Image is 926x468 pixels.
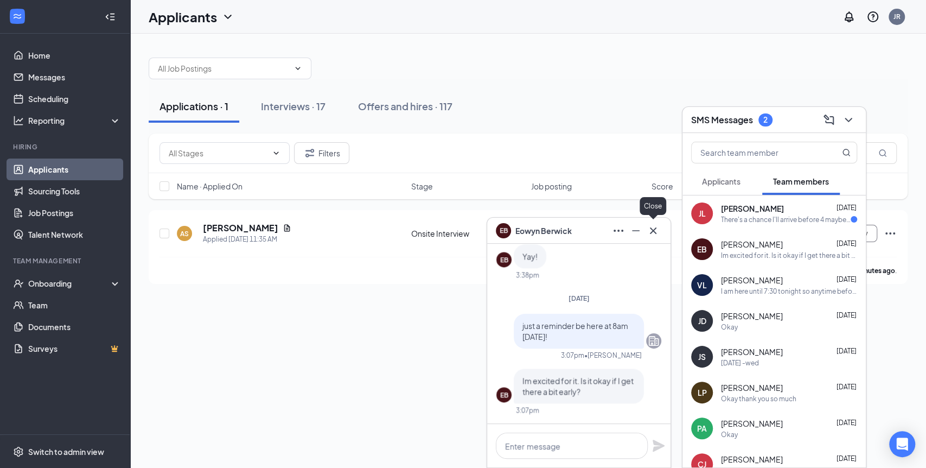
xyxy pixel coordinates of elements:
[612,224,625,237] svg: Ellipses
[836,275,857,283] span: [DATE]
[698,351,706,362] div: JS
[13,142,119,151] div: Hiring
[28,159,121,180] a: Applicants
[569,294,590,302] span: [DATE]
[294,142,349,164] button: Filter Filters
[692,142,820,163] input: Search team member
[283,224,291,232] svg: Document
[203,234,291,245] div: Applied [DATE] 11:35 AM
[820,111,838,129] button: ComposeMessage
[411,181,433,192] span: Stage
[822,113,835,127] svg: ComposeMessage
[698,315,706,326] div: JD
[721,382,783,393] span: [PERSON_NAME]
[522,251,538,261] span: Yay!
[721,430,738,439] div: Okay
[500,390,508,400] div: EB
[721,251,857,260] div: Im excited for it. Is it okay if I get there a bit early?
[531,181,572,192] span: Job posting
[848,267,895,275] b: 18 minutes ago
[836,347,857,355] span: [DATE]
[721,239,783,250] span: [PERSON_NAME]
[28,294,121,316] a: Team
[28,66,121,88] a: Messages
[13,446,24,457] svg: Settings
[840,111,857,129] button: ChevronDown
[28,45,121,66] a: Home
[28,446,104,457] div: Switch to admin view
[836,311,857,319] span: [DATE]
[721,454,783,465] span: [PERSON_NAME]
[691,114,753,126] h3: SMS Messages
[28,180,121,202] a: Sourcing Tools
[721,203,784,214] span: [PERSON_NAME]
[28,115,122,126] div: Reporting
[221,10,234,23] svg: ChevronDown
[28,338,121,359] a: SurveysCrown
[177,181,242,192] span: Name · Applied On
[652,439,665,452] svg: Plane
[893,12,901,21] div: JR
[28,202,121,224] a: Job Postings
[516,270,539,280] div: 3:38pm
[28,88,121,110] a: Scheduling
[158,62,289,74] input: All Job Postings
[647,334,660,347] svg: Company
[721,418,783,429] span: [PERSON_NAME]
[610,222,627,239] button: Ellipses
[515,225,572,237] span: Eowyn Berwick
[836,419,857,427] span: [DATE]
[699,208,706,219] div: JL
[12,11,23,22] svg: WorkstreamLogo
[721,275,783,286] span: [PERSON_NAME]
[105,11,116,22] svg: Collapse
[698,387,707,398] div: LP
[884,227,897,240] svg: Ellipses
[293,64,302,73] svg: ChevronDown
[721,358,759,368] div: [DATE] -wed
[13,115,24,126] svg: Analysis
[697,423,707,434] div: PA
[889,431,915,457] div: Open Intercom Messenger
[836,239,857,248] span: [DATE]
[640,197,666,215] div: Close
[836,383,857,391] span: [DATE]
[159,99,228,113] div: Applications · 1
[561,351,584,360] div: 3:07pm
[358,99,452,113] div: Offers and hires · 117
[629,224,642,237] svg: Minimize
[28,278,112,289] div: Onboarding
[500,255,508,264] div: EB
[721,322,738,332] div: Okay
[702,176,740,186] span: Applicants
[836,454,857,463] span: [DATE]
[28,224,121,245] a: Talent Network
[516,406,539,415] div: 3:07pm
[522,321,628,341] span: just a reminder be here at 8am [DATE]!
[13,256,119,265] div: Team Management
[303,147,316,160] svg: Filter
[203,222,278,234] h5: [PERSON_NAME]
[411,228,525,239] div: Onsite Interview
[644,222,662,239] button: Cross
[627,222,644,239] button: Minimize
[149,8,217,26] h1: Applicants
[697,244,707,255] div: EB
[647,224,660,237] svg: Cross
[866,10,879,23] svg: QuestionInfo
[721,215,851,224] div: There's a chance I'll arrive before 4 maybe 15 minutes earlier, but i'll definitely arrive before 4
[763,115,768,124] div: 2
[878,149,887,157] svg: MagnifyingGlass
[721,311,783,321] span: [PERSON_NAME]
[522,376,634,396] span: Im excited for it. Is it okay if I get there a bit early?
[652,181,673,192] span: Score
[842,148,851,157] svg: MagnifyingGlass
[261,99,325,113] div: Interviews · 17
[697,280,707,290] div: VL
[169,147,267,159] input: All Stages
[842,10,855,23] svg: Notifications
[584,351,642,360] span: • [PERSON_NAME]
[13,278,24,289] svg: UserCheck
[773,176,829,186] span: Team members
[180,229,189,238] div: AS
